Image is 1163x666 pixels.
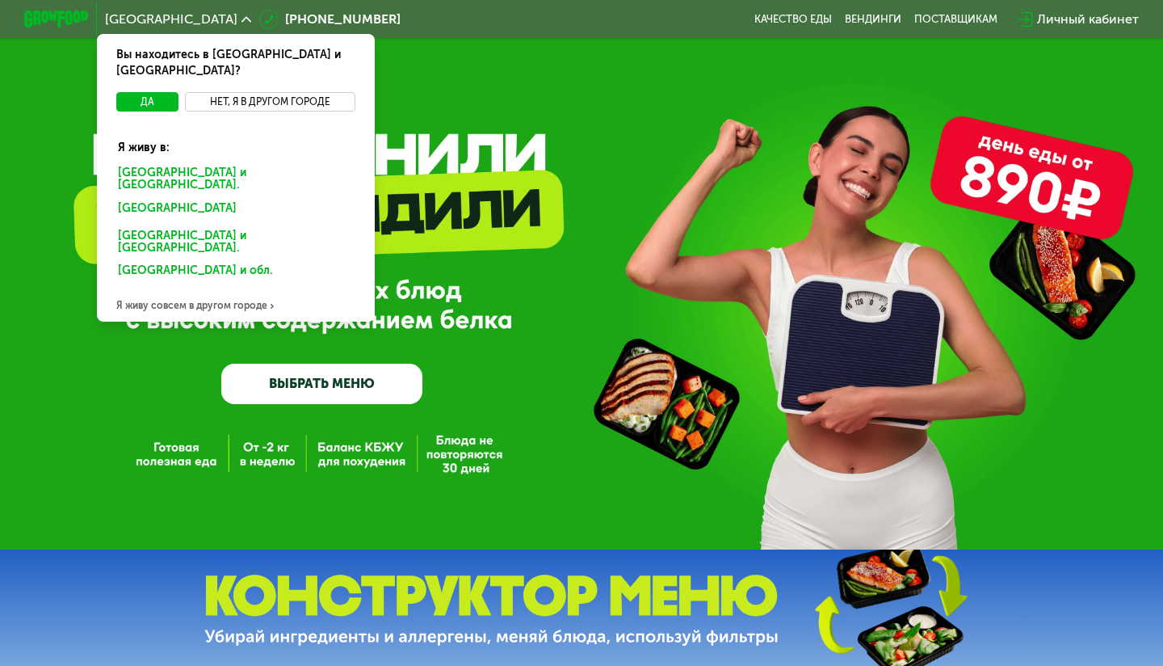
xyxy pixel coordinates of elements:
[107,260,359,286] div: [GEOGRAPHIC_DATA] и обл.
[185,92,355,112] button: Нет, я в другом городе
[221,364,422,404] a: ВЫБРАТЬ МЕНЮ
[107,162,365,196] div: [GEOGRAPHIC_DATA] и [GEOGRAPHIC_DATA].
[914,13,997,26] div: поставщикам
[845,13,901,26] a: Вендинги
[116,92,178,112] button: Да
[107,127,365,156] div: Я живу в:
[107,198,359,224] div: [GEOGRAPHIC_DATA]
[259,10,401,29] a: [PHONE_NUMBER]
[105,13,237,26] span: [GEOGRAPHIC_DATA]
[754,13,832,26] a: Качество еды
[1037,10,1139,29] div: Личный кабинет
[107,226,365,259] div: [GEOGRAPHIC_DATA] и [GEOGRAPHIC_DATA].
[97,289,375,322] div: Я живу совсем в другом городе
[97,34,375,92] div: Вы находитесь в [GEOGRAPHIC_DATA] и [GEOGRAPHIC_DATA]?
